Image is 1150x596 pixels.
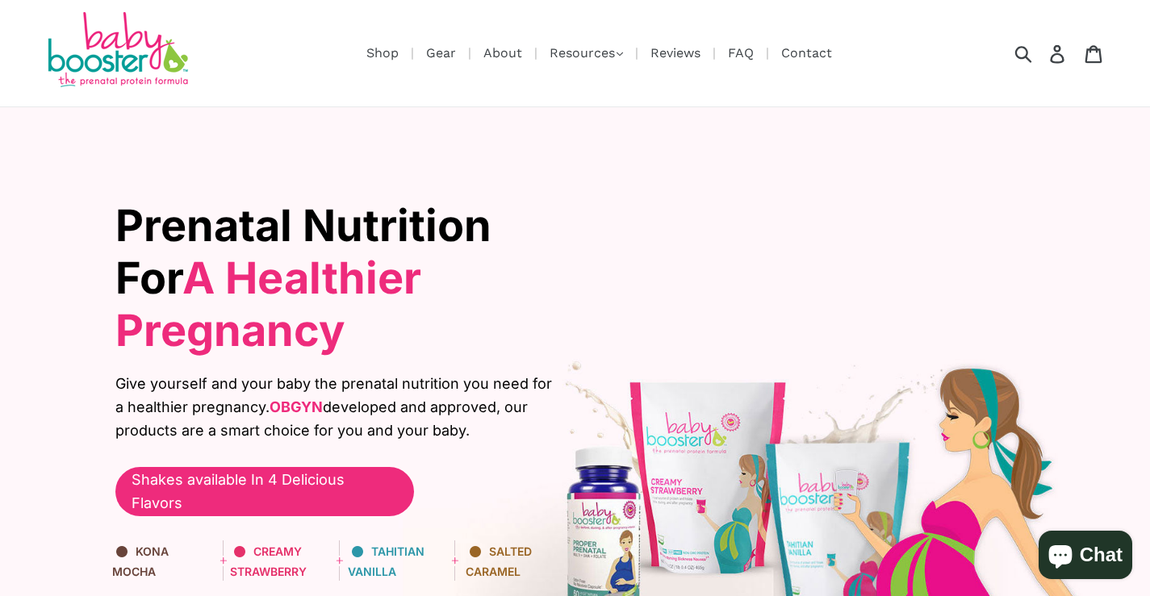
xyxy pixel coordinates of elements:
[230,544,307,577] span: Creamy Strawberry
[542,41,631,65] button: Resources
[773,43,840,63] a: Contact
[115,199,491,356] span: Prenatal Nutrition For
[358,43,407,63] a: Shop
[720,43,762,63] a: FAQ
[132,469,398,515] span: Shakes available In 4 Delicious Flavors
[418,43,464,63] a: Gear
[1034,531,1137,583] inbox-online-store-chat: Shopify online store chat
[475,43,530,63] a: About
[112,544,169,577] span: KONA Mocha
[642,43,709,63] a: Reviews
[270,398,323,415] b: OBGYN
[348,544,424,577] span: Tahitian Vanilla
[44,12,190,90] img: Baby Booster Prenatal Protein Supplements
[115,252,421,356] span: A Healthier Pregnancy
[466,544,532,577] span: Salted Caramel
[1020,35,1064,71] input: Search
[115,373,563,442] span: Give yourself and your baby the prenatal nutrition you need for a healthier pregnancy. developed ...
